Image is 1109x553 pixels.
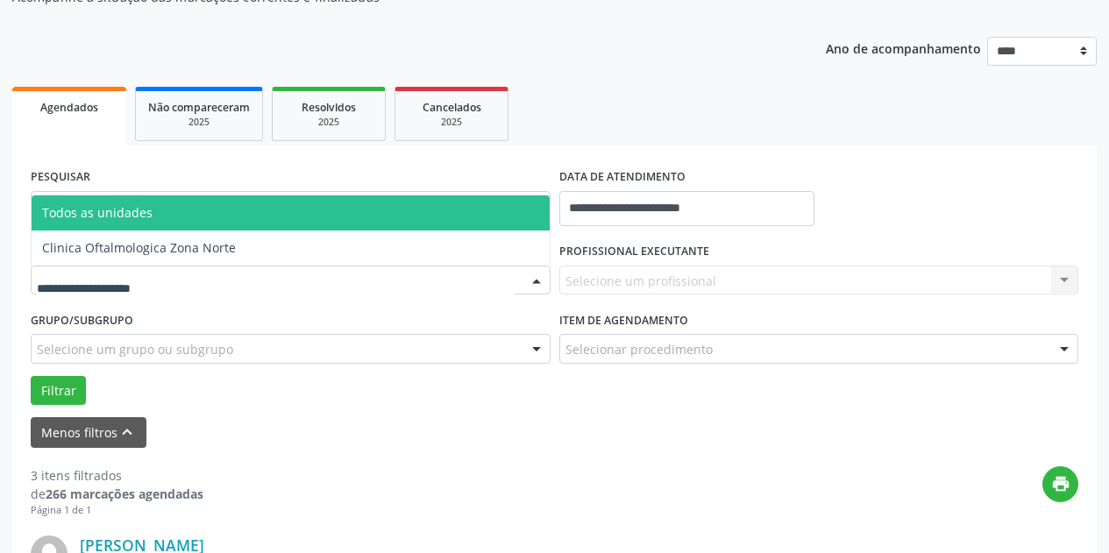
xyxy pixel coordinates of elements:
span: Selecionar procedimento [565,340,713,358]
span: Selecione um grupo ou subgrupo [37,340,233,358]
span: Agendados [40,100,98,115]
i: print [1051,474,1070,493]
span: Resolvidos [302,100,356,115]
div: de [31,485,203,503]
div: 2025 [148,116,250,129]
button: Filtrar [31,376,86,406]
label: Grupo/Subgrupo [31,307,133,334]
div: 3 itens filtrados [31,466,203,485]
i: keyboard_arrow_up [117,422,137,442]
strong: 266 marcações agendadas [46,486,203,502]
span: Todos as unidades [42,204,153,221]
button: Menos filtroskeyboard_arrow_up [31,417,146,448]
label: Item de agendamento [559,307,688,334]
button: print [1042,466,1078,502]
span: Clinica Oftalmologica Zona Norte [42,239,236,256]
label: PESQUISAR [31,164,90,191]
span: Não compareceram [148,100,250,115]
span: Cancelados [423,100,481,115]
div: Página 1 de 1 [31,503,203,518]
p: Ano de acompanhamento [826,37,981,59]
label: PROFISSIONAL EXECUTANTE [559,238,709,266]
div: 2025 [285,116,373,129]
label: DATA DE ATENDIMENTO [559,164,686,191]
div: 2025 [408,116,495,129]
